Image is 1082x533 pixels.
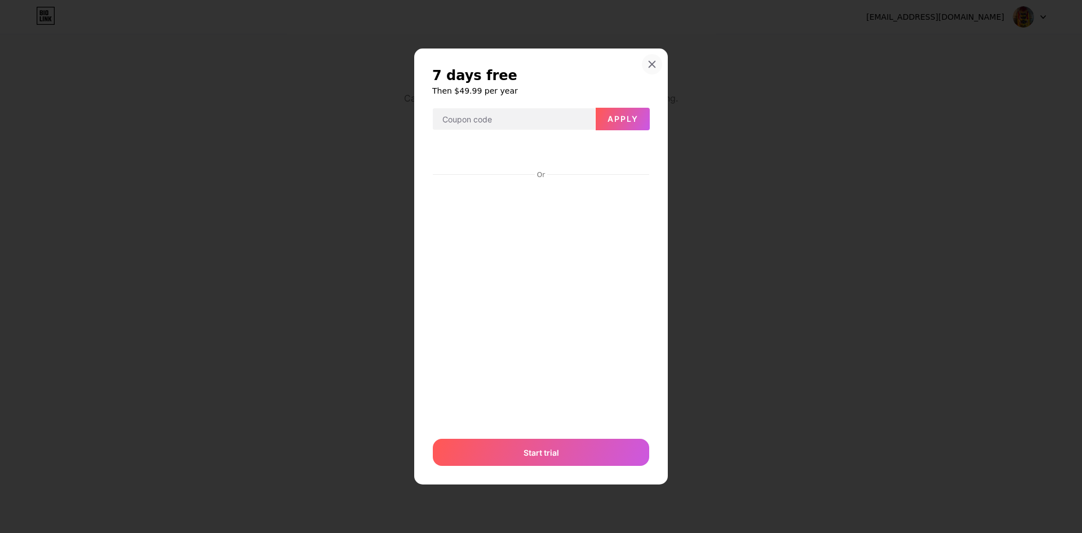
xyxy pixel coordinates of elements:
[607,114,638,124] span: Apply
[431,180,651,428] iframe: Secure payment input frame
[433,140,649,167] iframe: Secure payment button frame
[432,67,517,85] span: 7 days free
[596,108,650,130] button: Apply
[432,85,650,96] h6: Then $49.99 per year
[524,447,559,459] span: Start trial
[433,108,595,131] input: Coupon code
[535,170,547,179] div: Or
